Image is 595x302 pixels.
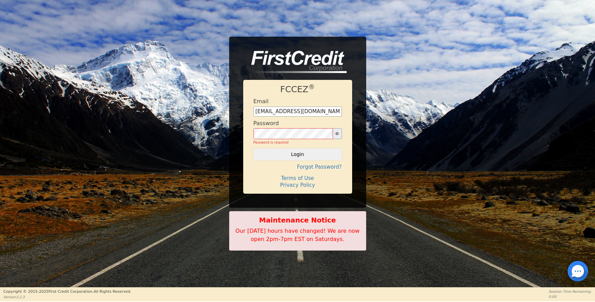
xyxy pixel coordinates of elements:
p: Session Time Remaining: [549,289,592,294]
div: Password is required [253,140,342,145]
h1: FCCEZ [253,84,342,95]
h4: Password [253,120,279,126]
span: Our [DATE] hours have changed! We are now open 2pm-7pm EST on Saturdays. [235,228,359,242]
img: logo-CMu_cnol.png [243,51,347,73]
h4: Forgot Password? [253,164,342,170]
button: Login [253,148,342,160]
b: Maintenance Notice [233,215,362,225]
p: Copyright © 2015- 2025 First Credit Corporation. [3,289,131,295]
h4: Terms of Use [253,175,342,181]
h4: Email [253,98,269,105]
p: 0:00 [549,294,592,299]
span: All Rights Reserved. [94,289,131,294]
input: Enter email [253,107,342,117]
p: Version 3.2.3 [3,294,131,300]
sup: ® [308,83,315,90]
h4: Privacy Policy [253,182,342,188]
input: password [253,128,333,139]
